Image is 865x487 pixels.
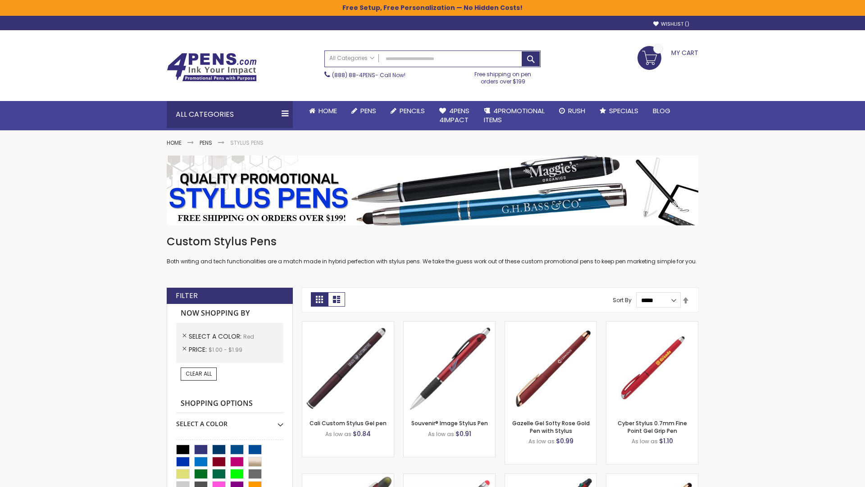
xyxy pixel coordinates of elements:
a: Islander Softy Gel with Stylus - ColorJet Imprint-Red [404,473,495,481]
span: Specials [609,106,638,115]
span: 4Pens 4impact [439,106,469,124]
a: Souvenir® Jalan Highlighter Stylus Pen Combo-Red [302,473,394,481]
span: As low as [632,437,658,445]
span: As low as [528,437,555,445]
span: Blog [653,106,670,115]
div: Both writing and tech functionalities are a match made in hybrid perfection with stylus pens. We ... [167,234,698,266]
span: Home [319,106,337,115]
img: Stylus Pens [167,156,698,225]
span: Price [189,345,209,354]
span: $0.99 [556,436,574,446]
span: As low as [428,430,454,438]
img: Cyber Stylus 0.7mm Fine Point Gel Grip Pen-Red [606,322,698,413]
strong: Shopping Options [176,394,283,413]
a: Gazelle Gel Softy Rose Gold Pen with Stylus-Red [505,321,596,329]
span: $1.00 - $1.99 [209,346,242,354]
span: $0.84 [353,429,371,438]
a: Home [302,101,344,121]
img: Gazelle Gel Softy Rose Gold Pen with Stylus-Red [505,322,596,413]
strong: Stylus Pens [230,139,264,147]
img: Souvenir® Image Stylus Pen-Red [404,322,495,413]
a: All Categories [325,51,379,66]
a: Pens [200,139,212,147]
a: Cyber Stylus 0.7mm Fine Point Gel Grip Pen-Red [606,321,698,329]
a: Gazelle Gel Softy Rose Gold Pen with Stylus [512,419,590,434]
span: Pencils [400,106,425,115]
span: $1.10 [659,436,673,446]
span: $0.91 [455,429,471,438]
img: 4Pens Custom Pens and Promotional Products [167,53,257,82]
span: - Call Now! [332,71,405,79]
h1: Custom Stylus Pens [167,234,698,249]
a: 4PROMOTIONALITEMS [477,101,552,130]
a: Home [167,139,182,147]
span: Clear All [186,370,212,377]
a: (888) 88-4PENS [332,71,375,79]
a: Specials [592,101,646,121]
div: Free shipping on pen orders over $199 [465,67,541,85]
a: Clear All [181,368,217,380]
strong: Filter [176,291,198,301]
span: Rush [568,106,585,115]
span: As low as [325,430,351,438]
a: Blog [646,101,678,121]
strong: Now Shopping by [176,304,283,323]
a: Cyber Stylus 0.7mm Fine Point Gel Grip Pen [618,419,687,434]
img: Cali Custom Stylus Gel pen-Red [302,322,394,413]
strong: Grid [311,292,328,307]
span: Red [243,333,254,340]
a: Rush [552,101,592,121]
span: All Categories [329,55,374,62]
label: Sort By [613,296,632,304]
span: Select A Color [189,332,243,341]
a: Pens [344,101,383,121]
a: Souvenir® Image Stylus Pen-Red [404,321,495,329]
a: Souvenir® Image Stylus Pen [411,419,488,427]
a: Gazelle Gel Softy Rose Gold Pen with Stylus - ColorJet-Red [606,473,698,481]
a: Pencils [383,101,432,121]
a: Orbitor 4 Color Assorted Ink Metallic Stylus Pens-Red [505,473,596,481]
span: Pens [360,106,376,115]
a: Wishlist [653,21,689,28]
a: Cali Custom Stylus Gel pen [310,419,387,427]
a: 4Pens4impact [432,101,477,130]
div: All Categories [167,101,293,128]
span: 4PROMOTIONAL ITEMS [484,106,545,124]
a: Cali Custom Stylus Gel pen-Red [302,321,394,329]
div: Select A Color [176,413,283,428]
